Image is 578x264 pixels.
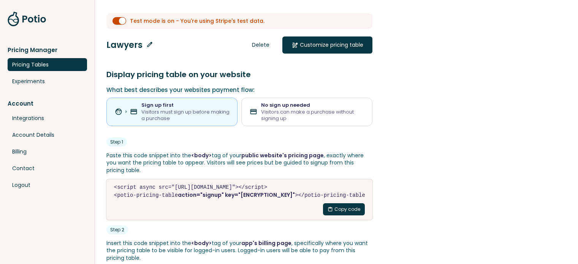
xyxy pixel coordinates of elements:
p: What best describes your websites payment flow: [106,86,372,94]
span: face [115,108,122,115]
p: Insert this code snippet into the tag of your , specifically where you want the pricing table to ... [106,240,372,262]
b: public website's pricing page [241,152,324,159]
div: Step 1 [106,138,127,147]
a: Billing [8,145,87,158]
code: <body> [191,239,212,247]
a: Delete [243,36,279,54]
a: Pricing Tables [8,58,87,71]
div: Sign up first [141,102,230,109]
div: Test mode is on - You're using Stripe's test data. [130,17,264,25]
span: arrow_right [122,108,130,115]
b: action="signup" key="[ENCRYPTION_KEY]" [178,191,295,199]
a: drawCustomize pricing table [282,36,372,54]
button: content_pasteCopy code [323,203,365,215]
p: Paste this code snippet into the tag of your , exactly where you want the pricing table to appear... [106,152,372,174]
b: app's billing page [241,239,291,247]
span: credit_card [130,108,138,115]
div: No sign up needed [261,102,365,109]
div: Pricing Manager [8,46,87,54]
a: Integrations [8,112,87,125]
span: content_paste [328,207,333,212]
a: Experiments [8,75,87,88]
h2: Lawyers [106,39,153,51]
span: credit_card [250,108,257,115]
code: <script async src="[URL][DOMAIN_NAME]"></script> <potio-pricing-table ></potio-pricing-table> [114,184,365,199]
div: Visitors can make a purchase without signing up [261,109,365,122]
a: Account Details [8,128,87,141]
div: Visitors must sign up before making a purchase [141,109,230,122]
div: Step 2 [106,225,128,234]
a: Logout [8,179,87,191]
a: Account [8,99,87,108]
span: draw [291,42,298,49]
span: edit [146,41,153,48]
a: Contact [8,162,87,175]
h3: Display pricing table on your website [106,69,372,80]
code: <body> [191,152,212,159]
